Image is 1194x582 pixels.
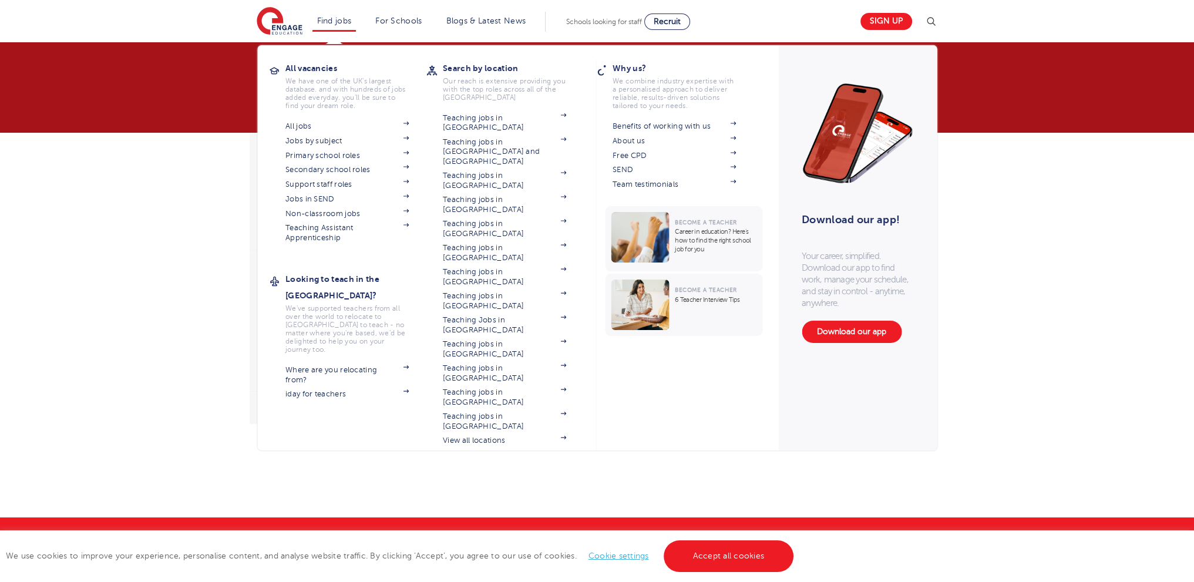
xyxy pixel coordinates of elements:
[6,551,796,560] span: We use cookies to improve your experience, personalise content, and analyse website traffic. By c...
[285,60,426,76] h3: All vacancies
[285,389,409,399] a: iday for teachers
[285,304,409,354] p: We've supported teachers from all over the world to relocate to [GEOGRAPHIC_DATA] to teach - no m...
[285,151,409,160] a: Primary school roles
[443,171,566,190] a: Teaching jobs in [GEOGRAPHIC_DATA]
[675,287,736,293] span: Become a Teacher
[317,16,352,25] a: Find jobs
[285,60,426,110] a: All vacanciesWe have one of the UK's largest database. and with hundreds of jobs added everyday. ...
[613,180,736,189] a: Team testimonials
[443,113,566,133] a: Teaching jobs in [GEOGRAPHIC_DATA]
[613,60,754,76] h3: Why us?
[285,165,409,174] a: Secondary school roles
[285,180,409,189] a: Support staff roles
[443,243,566,263] a: Teaching jobs in [GEOGRAPHIC_DATA]
[644,14,690,30] a: Recruit
[446,16,526,25] a: Blogs & Latest News
[664,540,794,572] a: Accept all cookies
[375,16,422,25] a: For Schools
[802,207,908,233] h3: Download our app!
[285,271,426,354] a: Looking to teach in the [GEOGRAPHIC_DATA]?We've supported teachers from all over the world to rel...
[605,206,765,271] a: Become a TeacherCareer in education? Here’s how to find the right school job for you
[802,250,913,309] p: Your career, simplified. Download our app to find work, manage your schedule, and stay in control...
[443,267,566,287] a: Teaching jobs in [GEOGRAPHIC_DATA]
[443,195,566,214] a: Teaching jobs in [GEOGRAPHIC_DATA]
[613,151,736,160] a: Free CPD
[285,194,409,204] a: Jobs in SEND
[443,364,566,383] a: Teaching jobs in [GEOGRAPHIC_DATA]
[443,291,566,311] a: Teaching jobs in [GEOGRAPHIC_DATA]
[285,209,409,218] a: Non-classroom jobs
[443,339,566,359] a: Teaching jobs in [GEOGRAPHIC_DATA]
[285,122,409,131] a: All jobs
[443,219,566,238] a: Teaching jobs in [GEOGRAPHIC_DATA]
[443,436,566,445] a: View all locations
[613,77,736,110] p: We combine industry expertise with a personalised approach to deliver reliable, results-driven so...
[443,77,566,102] p: Our reach is extensive providing you with the top roles across all of the [GEOGRAPHIC_DATA]
[285,77,409,110] p: We have one of the UK's largest database. and with hundreds of jobs added everyday. you'll be sur...
[566,18,642,26] span: Schools looking for staff
[860,13,912,30] a: Sign up
[443,60,584,102] a: Search by locationOur reach is extensive providing you with the top roles across all of the [GEOG...
[285,223,409,243] a: Teaching Assistant Apprenticeship
[802,321,902,343] a: Download our app
[675,295,756,304] p: 6 Teacher Interview Tips
[257,7,302,36] img: Engage Education
[605,274,765,336] a: Become a Teacher6 Teacher Interview Tips
[675,219,736,226] span: Become a Teacher
[588,551,649,560] a: Cookie settings
[285,271,426,304] h3: Looking to teach in the [GEOGRAPHIC_DATA]?
[443,315,566,335] a: Teaching Jobs in [GEOGRAPHIC_DATA]
[675,227,756,254] p: Career in education? Here’s how to find the right school job for you
[613,122,736,131] a: Benefits of working with us
[613,136,736,146] a: About us
[654,17,681,26] span: Recruit
[613,165,736,174] a: SEND
[285,365,409,385] a: Where are you relocating from?
[443,412,566,431] a: Teaching jobs in [GEOGRAPHIC_DATA]
[613,60,754,110] a: Why us?We combine industry expertise with a personalised approach to deliver reliable, results-dr...
[443,60,584,76] h3: Search by location
[443,388,566,407] a: Teaching jobs in [GEOGRAPHIC_DATA]
[443,137,566,166] a: Teaching jobs in [GEOGRAPHIC_DATA] and [GEOGRAPHIC_DATA]
[285,136,409,146] a: Jobs by subject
